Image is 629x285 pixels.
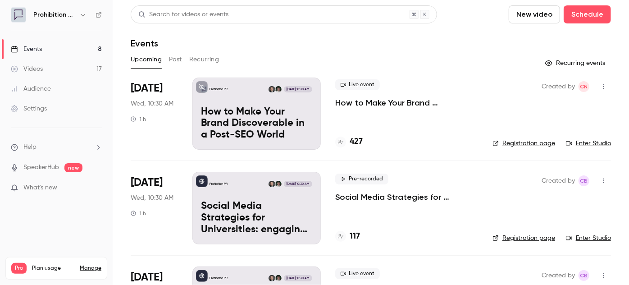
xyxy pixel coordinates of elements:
p: Prohibition PR [210,182,228,186]
span: [DATE] 10:30 AM [284,86,312,92]
a: Manage [80,265,101,272]
span: Live event [335,268,380,279]
a: How to Make Your Brand Discoverable in a Post-SEO WorldProhibition PRWill OckendenChris Norton[DA... [192,78,321,150]
a: 117 [335,230,360,243]
span: Chris Norton [579,81,589,92]
span: Wed, 10:30 AM [131,99,173,108]
span: [DATE] 10:30 AM [284,275,312,281]
div: Events [11,45,42,54]
span: Claire Beaumont [579,175,589,186]
p: Social Media Strategies for Universities: engaging the new student cohort [201,201,312,235]
span: CN [580,81,588,92]
span: Pro [11,263,27,274]
img: Chris Norton [269,181,275,187]
button: Recurring events [541,56,611,70]
a: SpeakerHub [23,163,59,172]
img: Chris Norton [269,275,275,281]
span: Wed, 10:30 AM [131,193,173,202]
span: Help [23,142,36,152]
p: How to Make Your Brand Discoverable in a Post-SEO World [201,106,312,141]
div: 1 h [131,210,146,217]
a: How to Make Your Brand Discoverable in a Post-SEO World [335,97,478,108]
img: Chris Norton [269,86,275,92]
span: [DATE] [131,175,163,190]
div: Audience [11,84,51,93]
span: What's new [23,183,57,193]
button: Past [169,52,182,67]
div: 1 h [131,115,146,123]
div: Search for videos or events [138,10,228,19]
span: [DATE] [131,270,163,285]
span: CB [580,270,588,281]
h1: Events [131,38,158,49]
h4: 117 [350,230,360,243]
span: Live event [335,79,380,90]
p: Prohibition PR [210,276,228,280]
span: Claire Beaumont [579,270,589,281]
a: Enter Studio [566,234,611,243]
div: Sep 17 Wed, 10:30 AM (Europe/London) [131,78,178,150]
button: Recurring [189,52,219,67]
img: Prohibition PR [11,8,26,22]
span: new [64,163,82,172]
h4: 427 [350,136,363,148]
span: [DATE] 10:30 AM [284,181,312,187]
span: Plan usage [32,265,74,272]
a: Registration page [492,139,555,148]
img: Will Ockenden [275,86,282,92]
button: Upcoming [131,52,162,67]
a: Social Media Strategies for Universities: engaging the new student cohort [335,192,478,202]
span: Pre-recorded [335,174,388,184]
a: Enter Studio [566,139,611,148]
span: Created by [542,81,575,92]
a: Social Media Strategies for Universities: engaging the new student cohortProhibition PRWill Ocken... [192,172,321,244]
img: Will Ockenden [275,275,282,281]
div: Sep 24 Wed, 10:30 AM (Europe/London) [131,172,178,244]
span: [DATE] [131,81,163,96]
h6: Prohibition PR [33,10,76,19]
span: Created by [542,175,575,186]
div: Settings [11,104,47,113]
button: New video [509,5,560,23]
li: help-dropdown-opener [11,142,102,152]
span: CB [580,175,588,186]
div: Videos [11,64,43,74]
a: 427 [335,136,363,148]
a: Registration page [492,234,555,243]
img: Will Ockenden [275,181,282,187]
span: Created by [542,270,575,281]
button: Schedule [564,5,611,23]
p: Prohibition PR [210,87,228,92]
